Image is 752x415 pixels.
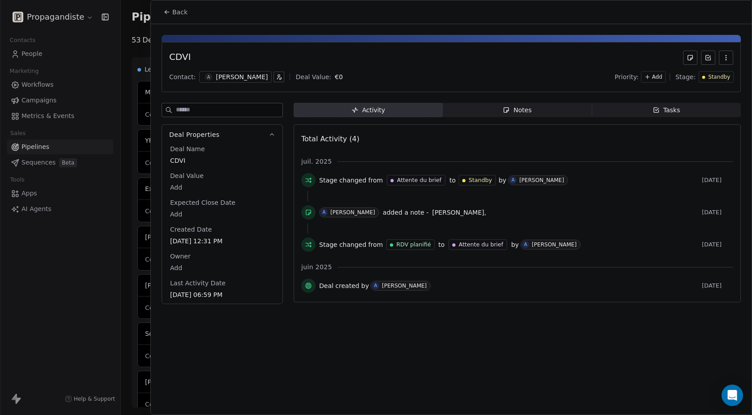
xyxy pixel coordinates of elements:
[295,72,331,81] div: Deal Value:
[170,183,274,192] span: Add
[205,73,213,81] span: A
[323,209,326,216] div: A
[168,225,214,234] span: Created Date
[168,171,205,180] span: Deal Value
[169,72,196,81] div: Contact:
[170,263,274,272] span: Add
[459,241,504,249] span: Attente du brief
[519,177,564,183] div: [PERSON_NAME]
[383,208,428,217] span: added a note -
[172,8,188,17] span: Back
[702,177,733,184] span: [DATE]
[168,198,237,207] span: Expected Close Date
[432,209,486,216] span: [PERSON_NAME],
[301,157,332,166] span: juil. 2025
[432,207,486,218] a: [PERSON_NAME],
[675,72,696,81] span: Stage:
[722,385,743,406] div: Open Intercom Messenger
[702,241,733,248] span: [DATE]
[702,209,733,216] span: [DATE]
[499,176,506,185] span: by
[511,240,519,249] span: by
[169,51,191,65] div: CDVI
[469,176,492,184] span: Standby
[169,130,219,139] span: Deal Properties
[216,72,268,81] div: [PERSON_NAME]
[168,252,192,261] span: Owner
[301,135,359,143] span: Total Activity (4)
[158,4,193,20] button: Back
[532,241,577,248] div: [PERSON_NAME]
[330,209,375,216] div: [PERSON_NAME]
[512,177,515,184] div: A
[335,73,343,80] span: € 0
[653,106,680,115] div: Tasks
[708,73,730,81] span: Standby
[170,210,274,219] span: Add
[397,241,431,249] span: RDV planifié
[382,283,427,289] div: [PERSON_NAME]
[168,279,227,288] span: Last Activity Date
[524,241,527,248] div: A
[319,281,369,290] span: Deal created by
[438,240,444,249] span: to
[702,282,733,289] span: [DATE]
[397,176,442,184] span: Attente du brief
[170,290,274,299] span: [DATE] 06:59 PM
[162,144,282,304] div: Deal Properties
[168,144,207,153] span: Deal Name
[170,237,274,246] span: [DATE] 12:31 PM
[170,156,274,165] span: CDVI
[374,282,377,289] div: A
[449,176,456,185] span: to
[301,263,332,271] span: juin 2025
[319,176,383,185] span: Stage changed from
[615,72,639,81] span: Priority:
[319,240,383,249] span: Stage changed from
[503,106,531,115] div: Notes
[162,125,282,144] button: Deal Properties
[652,73,662,81] span: Add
